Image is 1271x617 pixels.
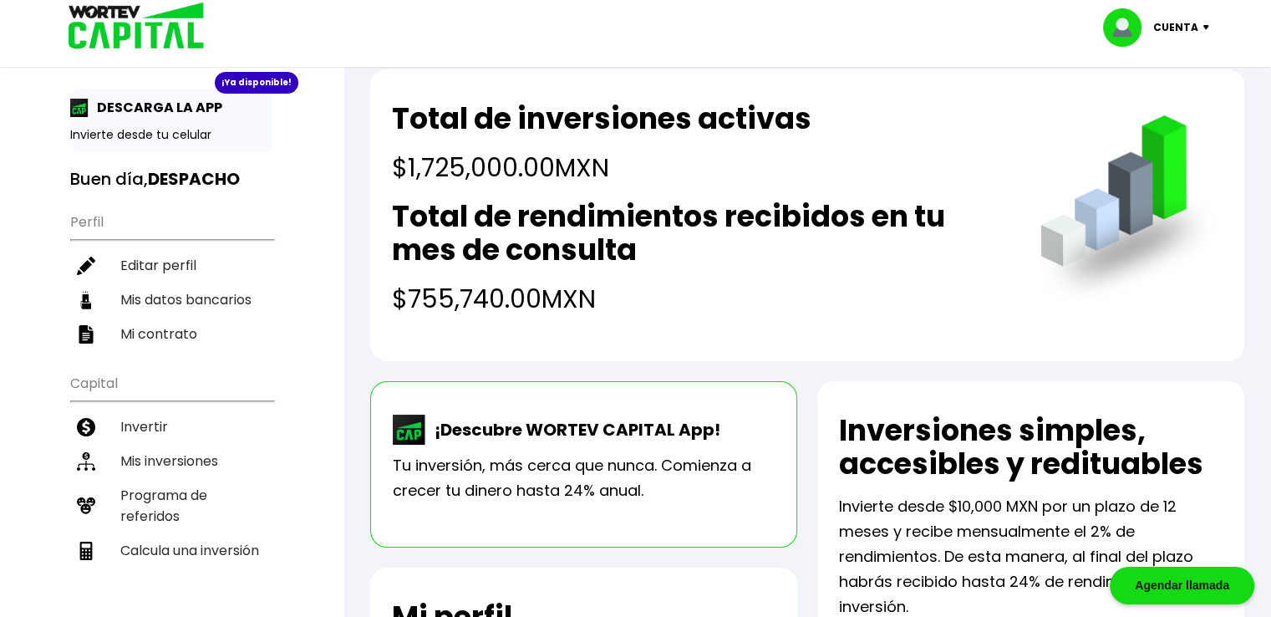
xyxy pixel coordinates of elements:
img: grafica.516fef24.png [1033,115,1223,305]
p: Tu inversión, más cerca que nunca. Comienza a crecer tu dinero hasta 24% anual. [393,453,775,503]
img: profile-image [1103,8,1153,47]
p: DESCARGA LA APP [89,97,222,118]
ul: Perfil [70,203,273,351]
a: Calcula una inversión [70,533,273,568]
h4: $755,740.00 MXN [392,280,1007,318]
img: editar-icon.952d3147.svg [77,257,95,275]
a: Mi contrato [70,317,273,351]
h4: $1,725,000.00 MXN [392,149,811,186]
h3: Buen día, [70,169,273,190]
a: Mis inversiones [70,444,273,478]
a: Mis datos bancarios [70,283,273,317]
img: wortev-capital-app-icon [393,415,426,445]
h2: Total de inversiones activas [392,102,811,135]
img: invertir-icon.b3b967d7.svg [77,418,95,436]
h2: Inversiones simples, accesibles y redituables [839,414,1223,481]
a: Editar perfil [70,248,273,283]
p: Invierte desde tu celular [70,126,273,144]
p: ¡Descubre WORTEV CAPITAL App! [426,417,720,442]
a: Invertir [70,410,273,444]
img: inversiones-icon.6695dc30.svg [77,452,95,471]
div: Agendar llamada [1110,567,1254,604]
p: Cuenta [1153,15,1198,40]
img: datos-icon.10cf9172.svg [77,291,95,309]
img: app-icon [70,99,89,117]
img: recomiendanos-icon.9b8e9327.svg [77,497,95,515]
h2: Total de rendimientos recibidos en tu mes de consulta [392,200,1007,267]
b: DESPACHO [148,167,240,191]
img: icon-down [1198,25,1221,30]
img: contrato-icon.f2db500c.svg [77,325,95,344]
div: ¡Ya disponible! [215,72,298,94]
img: calculadora-icon.17d418c4.svg [77,542,95,560]
ul: Capital [70,365,273,609]
a: Programa de referidos [70,478,273,533]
